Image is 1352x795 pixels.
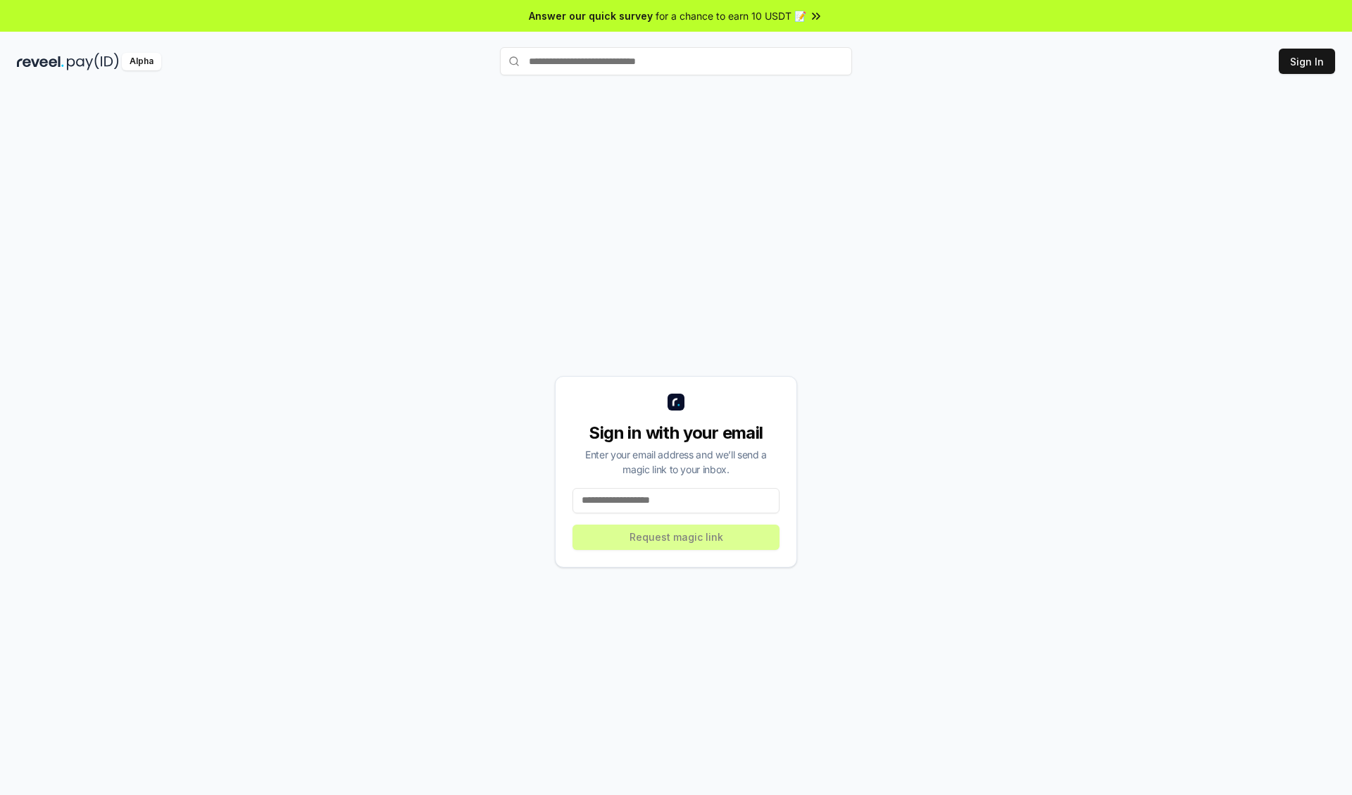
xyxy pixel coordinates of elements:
img: pay_id [67,53,119,70]
button: Sign In [1279,49,1335,74]
div: Sign in with your email [572,422,780,444]
span: for a chance to earn 10 USDT 📝 [656,8,806,23]
div: Alpha [122,53,161,70]
img: reveel_dark [17,53,64,70]
span: Answer our quick survey [529,8,653,23]
div: Enter your email address and we’ll send a magic link to your inbox. [572,447,780,477]
img: logo_small [668,394,684,411]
